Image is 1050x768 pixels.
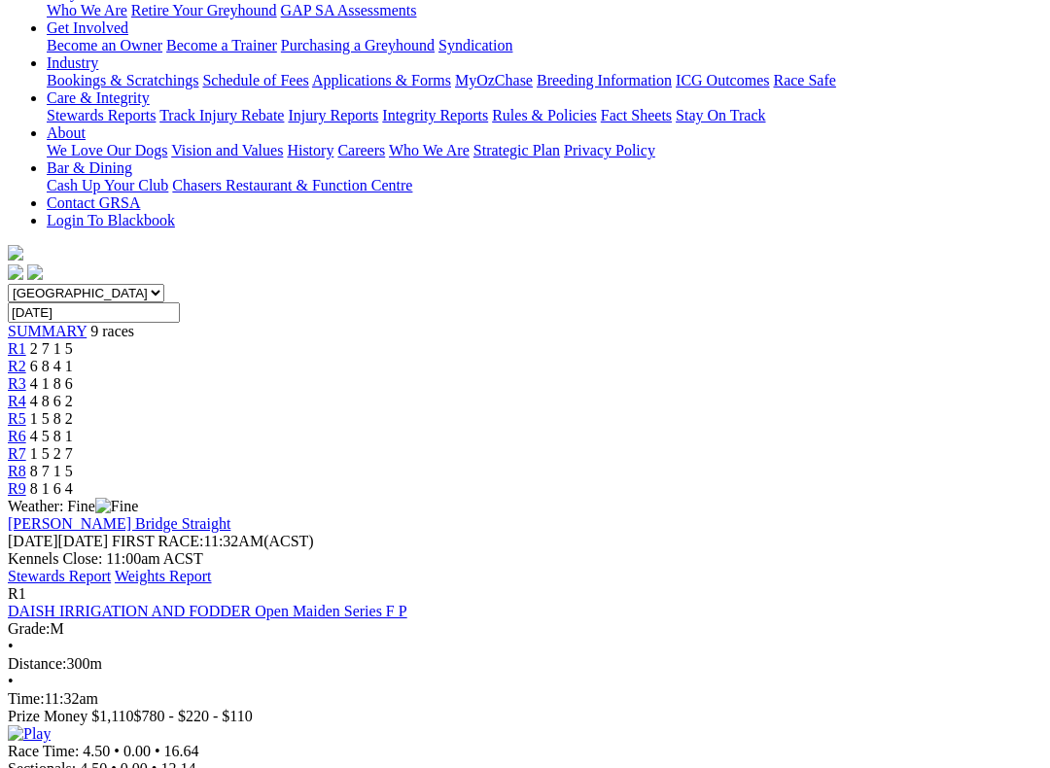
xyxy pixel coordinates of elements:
a: R3 [8,375,26,392]
a: Stewards Report [8,568,111,584]
a: R2 [8,358,26,374]
div: Greyhounds as Pets [47,2,1042,19]
span: Grade: [8,620,51,637]
img: Play [8,725,51,743]
a: GAP SA Assessments [281,2,417,18]
a: Industry [47,54,98,71]
a: Purchasing a Greyhound [281,37,435,53]
div: About [47,142,1042,159]
a: History [287,142,333,158]
a: R4 [8,393,26,409]
a: Privacy Policy [564,142,655,158]
a: Track Injury Rebate [159,107,284,123]
span: 4 5 8 1 [30,428,73,444]
input: Select date [8,302,180,323]
img: Fine [95,498,138,515]
a: About [47,124,86,141]
a: DAISH IRRIGATION AND FODDER Open Maiden Series F P [8,603,407,619]
a: Integrity Reports [382,107,488,123]
a: Login To Blackbook [47,212,175,228]
img: facebook.svg [8,264,23,280]
span: 1 5 8 2 [30,410,73,427]
a: Bar & Dining [47,159,132,176]
a: Bookings & Scratchings [47,72,198,88]
a: Contact GRSA [47,194,140,211]
img: twitter.svg [27,264,43,280]
a: We Love Our Dogs [47,142,167,158]
a: Weights Report [115,568,212,584]
a: Become a Trainer [166,37,277,53]
span: $780 - $220 - $110 [134,708,253,724]
a: MyOzChase [455,72,533,88]
span: 8 1 6 4 [30,480,73,497]
div: Industry [47,72,1042,89]
a: SUMMARY [8,323,87,339]
a: R1 [8,340,26,357]
a: Fact Sheets [601,107,672,123]
a: R6 [8,428,26,444]
a: Become an Owner [47,37,162,53]
span: 1 5 2 7 [30,445,73,462]
a: Cash Up Your Club [47,177,168,193]
a: R9 [8,480,26,497]
a: Who We Are [389,142,470,158]
span: • [8,673,14,689]
a: Stay On Track [676,107,765,123]
a: Retire Your Greyhound [131,2,277,18]
a: Stewards Reports [47,107,156,123]
div: Kennels Close: 11:00am ACST [8,550,1042,568]
div: 300m [8,655,1042,673]
a: [PERSON_NAME] Bridge Straight [8,515,230,532]
a: Strategic Plan [473,142,560,158]
span: 6 8 4 1 [30,358,73,374]
a: Care & Integrity [47,89,150,106]
a: Race Safe [773,72,835,88]
a: R7 [8,445,26,462]
a: Vision and Values [171,142,283,158]
a: R5 [8,410,26,427]
span: • [8,638,14,654]
span: [DATE] [8,533,58,549]
span: 4.50 [83,743,110,759]
a: Get Involved [47,19,128,36]
a: Chasers Restaurant & Function Centre [172,177,412,193]
span: Time: [8,690,45,707]
a: Rules & Policies [492,107,597,123]
a: Who We Are [47,2,127,18]
div: 11:32am [8,690,1042,708]
div: Get Involved [47,37,1042,54]
div: Bar & Dining [47,177,1042,194]
span: Weather: Fine [8,498,138,514]
span: 0.00 [123,743,151,759]
a: Injury Reports [288,107,378,123]
a: Careers [337,142,385,158]
span: Race Time: [8,743,79,759]
a: R8 [8,463,26,479]
a: Applications & Forms [312,72,451,88]
a: Schedule of Fees [202,72,308,88]
a: ICG Outcomes [676,72,769,88]
span: R1 [8,585,26,602]
a: Breeding Information [537,72,672,88]
div: Care & Integrity [47,107,1042,124]
span: [DATE] [8,533,108,549]
span: • [114,743,120,759]
span: FIRST RACE: [112,533,203,549]
div: M [8,620,1042,638]
div: Prize Money $1,110 [8,708,1042,725]
span: 16.64 [164,743,199,759]
span: • [155,743,160,759]
span: 4 8 6 2 [30,393,73,409]
span: 8 7 1 5 [30,463,73,479]
span: Distance: [8,655,66,672]
img: logo-grsa-white.png [8,245,23,261]
span: 11:32AM(ACST) [112,533,314,549]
